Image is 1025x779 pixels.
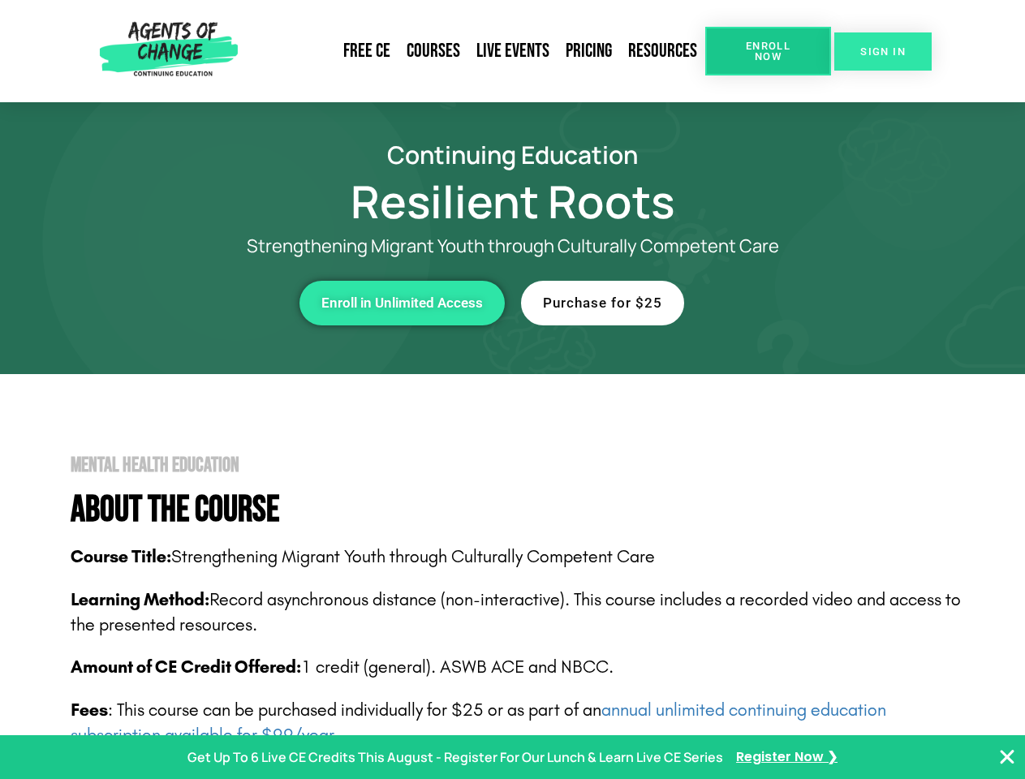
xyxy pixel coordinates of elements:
h2: Mental Health Education [71,455,975,476]
span: Fees [71,699,108,721]
a: Enroll in Unlimited Access [299,281,505,325]
span: : This course can be purchased individually for $25 or as part of an [71,699,886,746]
p: Record asynchronous distance (non-interactive). This course includes a recorded video and access ... [71,587,975,638]
a: Resources [620,32,705,70]
a: Enroll Now [705,27,831,75]
a: Register Now ❯ [736,746,838,769]
span: Enroll Now [731,41,805,62]
b: Learning Method: [71,589,209,610]
h1: Resilient Roots [50,183,975,220]
b: Course Title: [71,546,171,567]
span: SIGN IN [860,46,906,57]
a: Courses [398,32,468,70]
h2: Continuing Education [50,143,975,166]
a: Purchase for $25 [521,281,684,325]
span: Enroll in Unlimited Access [321,296,483,310]
p: Get Up To 6 Live CE Credits This August - Register For Our Lunch & Learn Live CE Series [187,746,723,769]
span: Purchase for $25 [543,296,662,310]
nav: Menu [244,32,705,70]
span: Amount of CE Credit Offered: [71,656,301,678]
a: Free CE [335,32,398,70]
a: SIGN IN [834,32,932,71]
p: Strengthening Migrant Youth through Culturally Competent Care [71,544,975,570]
h4: About The Course [71,492,975,528]
button: Close Banner [997,747,1017,767]
p: 1 credit (general). ASWB ACE and NBCC. [71,655,975,680]
a: Pricing [558,32,620,70]
p: Strengthening Migrant Youth through Culturally Competent Care [115,236,911,256]
a: Live Events [468,32,558,70]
